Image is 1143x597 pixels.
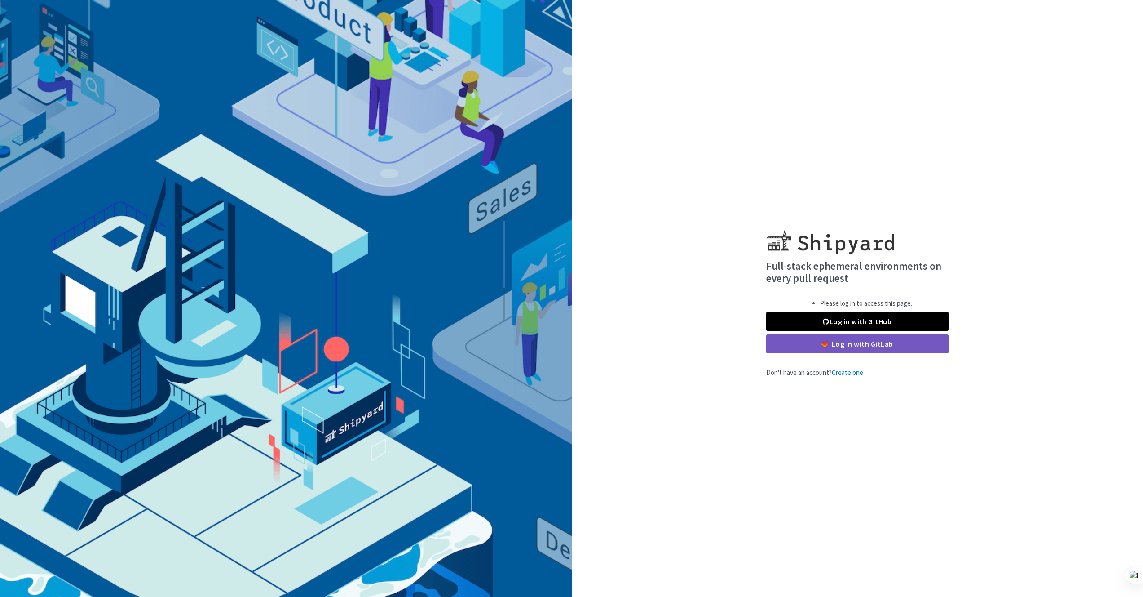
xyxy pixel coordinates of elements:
img: Shipyard logo [766,219,894,254]
h4: Full-stack ephemeral environments on every pull request [766,260,949,285]
a: Log in with GitLab [766,334,949,353]
li: Please log in to access this page. [820,298,912,309]
span: Don't have an account? [766,368,863,377]
img: gitlab-color.svg [821,341,828,348]
a: Log in with GitHub [766,312,949,331]
a: Create one [832,368,863,377]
